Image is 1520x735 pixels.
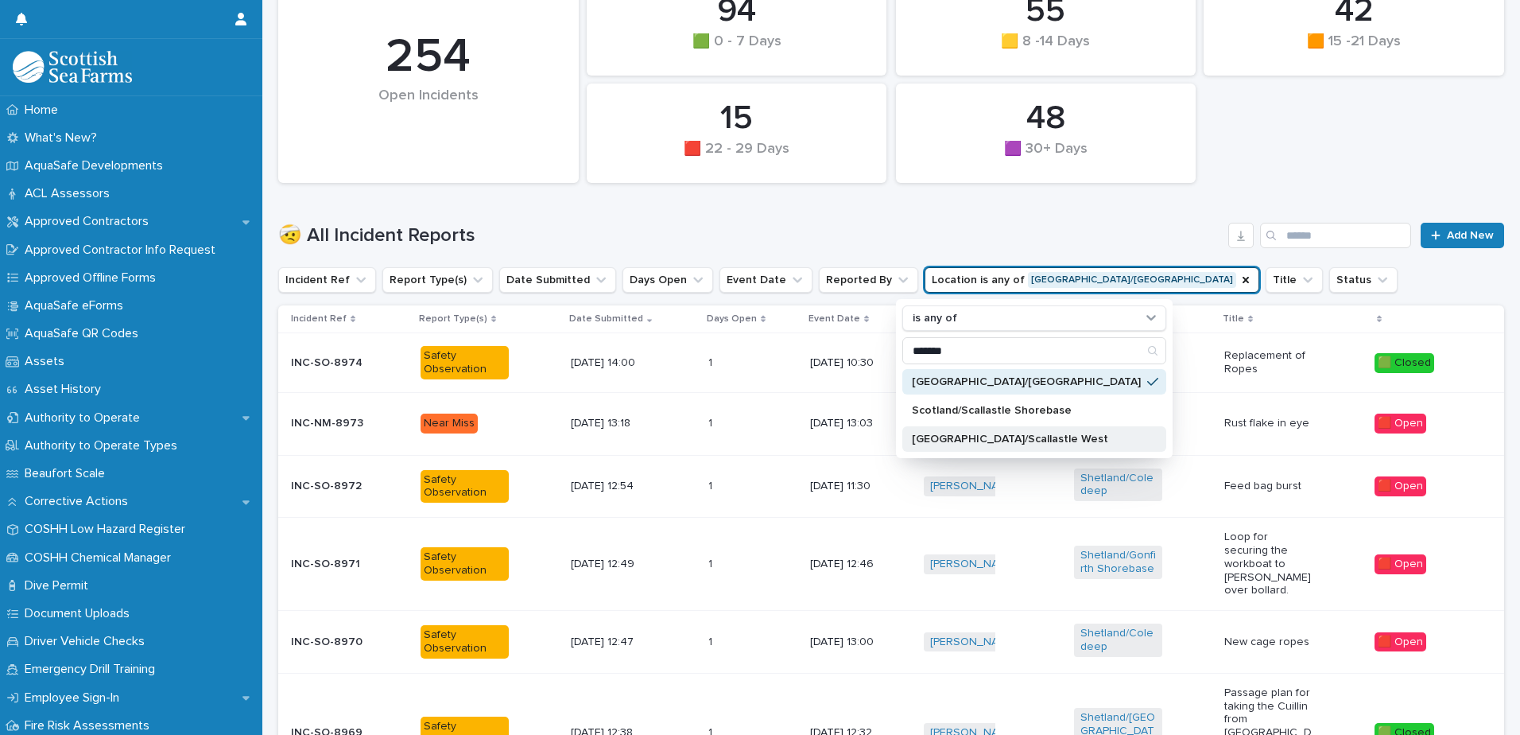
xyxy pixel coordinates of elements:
[1080,472,1156,499] a: Shetland/Coledeep
[810,636,898,649] p: [DATE] 13:00
[571,636,659,649] p: [DATE] 12:47
[18,634,157,649] p: Driver Vehicle Checks
[810,417,898,430] p: [DATE] 13:03
[708,554,715,571] p: 1
[614,99,860,138] div: 15
[421,470,509,504] div: Safety Observation
[13,51,132,83] img: bPIBxiqnSb2ggTQWdOVV
[708,632,715,649] p: 1
[1266,267,1323,293] button: Title
[18,326,151,341] p: AquaSafe QR Codes
[18,243,228,258] p: Approved Contractor Info Request
[382,267,493,293] button: Report Type(s)
[912,405,1141,416] p: Scotland/Scallastle Shorebase
[1224,417,1313,430] p: Rust flake in eye
[707,310,757,328] p: Days Open
[1224,636,1313,649] p: New cage ropes
[278,611,1504,674] tr: INC-SO-8970Safety Observation[DATE] 12:4711 [DATE] 13:00[PERSON_NAME] Shetland/Coledeep New cage ...
[421,547,509,581] div: Safety Observation
[291,417,379,430] p: INC-NM-8973
[1224,531,1313,597] p: Loop for securing the workboat to [PERSON_NAME] over bollard.
[1375,353,1434,373] div: 🟩 Closed
[571,480,659,493] p: [DATE] 12:54
[18,522,198,537] p: COSHH Low Hazard Register
[18,186,122,201] p: ACL Assessors
[18,578,101,593] p: Dive Permit
[291,310,347,328] p: Incident Ref
[903,338,1165,364] input: Search
[819,267,918,293] button: Reported By
[923,99,1169,138] div: 48
[499,267,616,293] button: Date Submitted
[18,410,153,426] p: Authority to Operate
[291,356,379,370] p: INC-SO-8974
[18,690,132,706] p: Employee Sign-In
[278,392,1504,455] tr: INC-NM-8973Near Miss[DATE] 13:1811 [DATE] 13:03[PERSON_NAME] Shetland/Gletness Rust flake in eye🟥...
[810,356,898,370] p: [DATE] 10:30
[18,718,162,733] p: Fire Risk Assessments
[18,438,190,453] p: Authority to Operate Types
[923,141,1169,174] div: 🟪 30+ Days
[923,33,1169,67] div: 🟨 8 -14 Days
[18,354,77,369] p: Assets
[278,267,376,293] button: Incident Ref
[930,558,1017,571] a: [PERSON_NAME]
[1329,267,1398,293] button: Status
[1421,223,1504,248] a: Add New
[18,382,114,397] p: Asset History
[930,480,1017,493] a: [PERSON_NAME]
[305,87,552,138] div: Open Incidents
[18,158,176,173] p: AquaSafe Developments
[278,455,1504,518] tr: INC-SO-8972Safety Observation[DATE] 12:5411 [DATE] 11:30[PERSON_NAME] Shetland/Coledeep Feed bag ...
[421,414,478,434] div: Near Miss
[1375,632,1426,652] div: 🟥 Open
[291,636,379,649] p: INC-SO-8970
[278,518,1504,611] tr: INC-SO-8971Safety Observation[DATE] 12:4911 [DATE] 12:46[PERSON_NAME] Shetland/Gonfirth Shorebase...
[291,558,379,571] p: INC-SO-8971
[571,417,659,430] p: [DATE] 13:18
[571,558,659,571] p: [DATE] 12:49
[18,550,184,566] p: COSHH Chemical Manager
[708,476,715,493] p: 1
[1375,414,1426,434] div: 🟥 Open
[622,267,713,293] button: Days Open
[305,29,552,86] div: 254
[18,214,161,229] p: Approved Contractors
[1375,476,1426,496] div: 🟥 Open
[278,224,1222,247] h1: 🤕 All Incident Reports
[569,310,643,328] p: Date Submitted
[810,558,898,571] p: [DATE] 12:46
[421,625,509,659] div: Safety Observation
[18,494,141,509] p: Corrective Actions
[614,141,860,174] div: 🟥 22 - 29 Days
[708,353,715,370] p: 1
[810,480,898,493] p: [DATE] 11:30
[808,310,860,328] p: Event Date
[18,466,118,481] p: Beaufort Scale
[18,103,71,118] p: Home
[912,434,1141,445] p: [GEOGRAPHIC_DATA]/Scallastle West
[1224,349,1313,376] p: Replacement of Ropes
[421,346,509,379] div: Safety Observation
[1080,549,1156,576] a: Shetland/Gonfirth Shorebase
[1223,310,1244,328] p: Title
[902,337,1166,364] div: Search
[18,662,168,677] p: Emergency Drill Training
[419,310,487,328] p: Report Type(s)
[1447,230,1494,241] span: Add New
[18,130,110,146] p: What's New?
[1260,223,1411,248] div: Search
[278,333,1504,393] tr: INC-SO-8974Safety Observation[DATE] 14:0011 [DATE] 10:30[PERSON_NAME] Shetland/Vidlin Replacement...
[18,270,169,286] p: Approved Offline Forms
[913,312,957,325] p: is any of
[291,480,379,493] p: INC-SO-8972
[708,414,715,430] p: 1
[1231,33,1477,67] div: 🟧 15 -21 Days
[1080,627,1156,654] a: Shetland/Coledeep
[614,33,860,67] div: 🟩 0 - 7 Days
[1375,554,1426,574] div: 🟥 Open
[571,356,659,370] p: [DATE] 14:00
[912,376,1141,387] p: [GEOGRAPHIC_DATA]/[GEOGRAPHIC_DATA]
[1224,480,1313,493] p: Feed bag burst
[18,298,136,313] p: AquaSafe eForms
